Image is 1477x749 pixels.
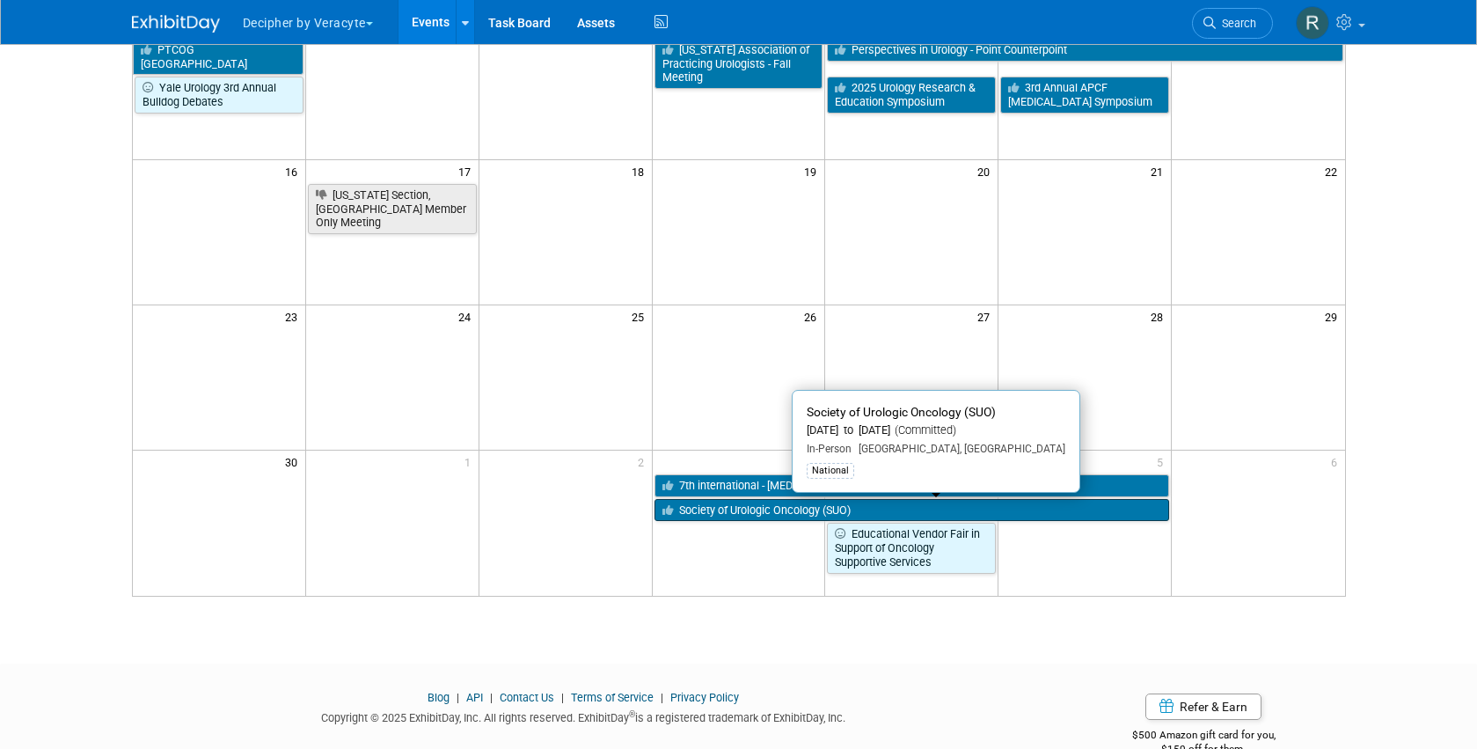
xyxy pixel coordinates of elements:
span: 21 [1149,160,1171,182]
span: 20 [976,160,998,182]
span: Society of Urologic Oncology (SUO) [807,405,996,419]
span: 24 [457,305,479,327]
img: ExhibitDay [132,15,220,33]
a: API [466,691,483,704]
a: [US_STATE] Section, [GEOGRAPHIC_DATA] Member Only Meeting [308,184,477,234]
span: [GEOGRAPHIC_DATA], [GEOGRAPHIC_DATA] [852,443,1065,455]
span: 30 [283,451,305,473]
img: Ryen MacDonald [1296,6,1329,40]
a: Educational Vendor Fair in Support of Oncology Supportive Services [827,523,996,573]
a: Terms of Service [571,691,654,704]
div: Copyright © 2025 ExhibitDay, Inc. All rights reserved. ExhibitDay is a registered trademark of Ex... [132,706,1036,726]
span: 17 [457,160,479,182]
span: 6 [1329,451,1345,473]
span: 28 [1149,305,1171,327]
a: Society of Urologic Oncology (SUO) [654,499,1170,522]
span: | [452,691,464,704]
span: 29 [1323,305,1345,327]
span: 18 [630,160,652,182]
span: 26 [802,305,824,327]
span: 2 [636,451,652,473]
a: PTCOG [GEOGRAPHIC_DATA] [133,39,303,75]
span: 22 [1323,160,1345,182]
span: Search [1216,17,1256,30]
div: National [807,463,854,479]
span: | [557,691,568,704]
a: Perspectives in Urology - Point Counterpoint [827,39,1342,62]
a: Yale Urology 3rd Annual Bulldog Debates [135,77,303,113]
span: 27 [976,305,998,327]
a: 7th international - [MEDICAL_DATA] Symposium [654,474,1170,497]
div: [DATE] to [DATE] [807,423,1065,438]
a: Contact Us [500,691,554,704]
span: In-Person [807,443,852,455]
a: 3rd Annual APCF [MEDICAL_DATA] Symposium [1000,77,1169,113]
span: (Committed) [890,423,956,437]
span: 19 [802,160,824,182]
a: Search [1192,8,1273,39]
a: [US_STATE] Association of Practicing Urologists - Fall Meeting [654,39,823,89]
a: Privacy Policy [670,691,739,704]
span: 23 [283,305,305,327]
span: 5 [1155,451,1171,473]
a: Blog [428,691,450,704]
sup: ® [629,709,635,719]
span: 1 [463,451,479,473]
span: 16 [283,160,305,182]
span: | [656,691,668,704]
span: 25 [630,305,652,327]
span: | [486,691,497,704]
a: Refer & Earn [1145,694,1261,720]
a: 2025 Urology Research & Education Symposium [827,77,996,113]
